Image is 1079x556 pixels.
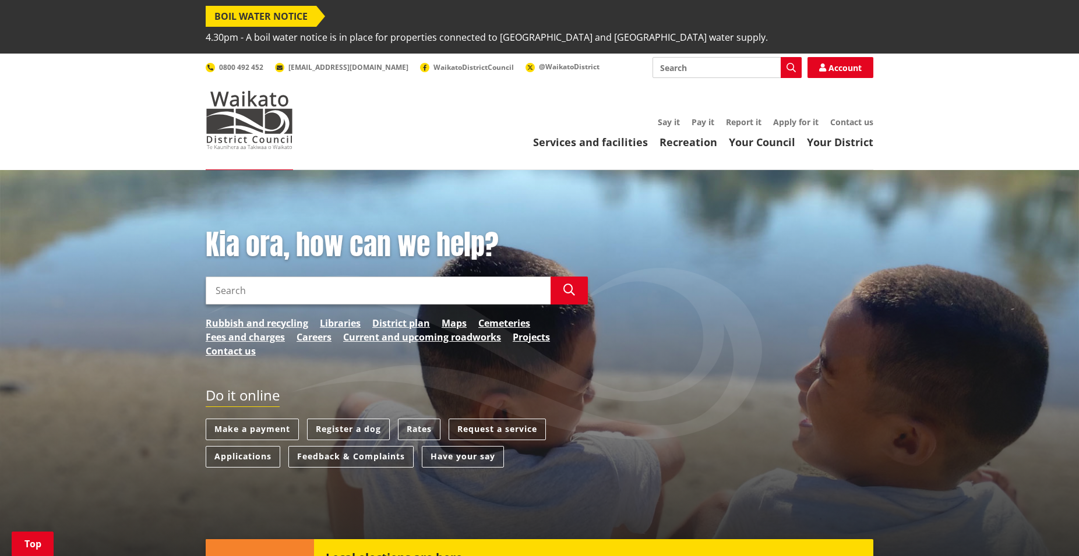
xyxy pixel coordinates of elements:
[206,6,316,27] span: BOIL WATER NOTICE
[773,116,819,128] a: Apply for it
[539,62,600,72] span: @WaikatoDistrict
[206,330,285,344] a: Fees and charges
[729,135,795,149] a: Your Council
[320,316,361,330] a: Libraries
[206,91,293,149] img: Waikato District Council - Te Kaunihera aa Takiwaa o Waikato
[658,116,680,128] a: Say it
[830,116,873,128] a: Contact us
[420,62,514,72] a: WaikatoDistrictCouncil
[692,116,714,128] a: Pay it
[526,62,600,72] a: @WaikatoDistrict
[372,316,430,330] a: District plan
[307,419,390,440] a: Register a dog
[206,277,551,304] input: Search input
[660,135,717,149] a: Recreation
[433,62,514,72] span: WaikatoDistrictCouncil
[206,344,256,358] a: Contact us
[12,532,54,556] a: Top
[533,135,648,149] a: Services and facilities
[206,62,263,72] a: 0800 492 452
[343,330,501,344] a: Current and upcoming roadworks
[449,419,546,440] a: Request a service
[297,330,332,344] a: Careers
[206,228,588,262] h1: Kia ora, how can we help?
[398,419,440,440] a: Rates
[206,316,308,330] a: Rubbish and recycling
[653,57,802,78] input: Search input
[807,135,873,149] a: Your District
[206,446,280,468] a: Applications
[726,116,761,128] a: Report it
[288,62,408,72] span: [EMAIL_ADDRESS][DOMAIN_NAME]
[288,446,414,468] a: Feedback & Complaints
[275,62,408,72] a: [EMAIL_ADDRESS][DOMAIN_NAME]
[513,330,550,344] a: Projects
[478,316,530,330] a: Cemeteries
[219,62,263,72] span: 0800 492 452
[206,419,299,440] a: Make a payment
[808,57,873,78] a: Account
[442,316,467,330] a: Maps
[422,446,504,468] a: Have your say
[206,387,280,408] h2: Do it online
[206,27,768,48] span: 4.30pm - A boil water notice is in place for properties connected to [GEOGRAPHIC_DATA] and [GEOGR...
